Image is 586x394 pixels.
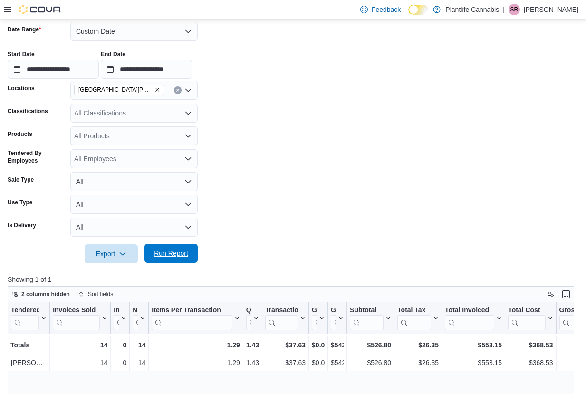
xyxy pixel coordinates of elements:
div: Qty Per Transaction [246,306,251,315]
div: $542.80 [331,357,344,369]
label: Classifications [8,107,48,115]
span: SR [510,4,519,15]
button: Items Per Transaction [152,306,240,330]
div: 1.29 [152,357,240,369]
button: Open list of options [184,86,192,94]
button: Subtotal [350,306,391,330]
div: Invoices Ref [114,306,119,330]
label: Date Range [8,26,41,33]
div: $26.35 [397,339,439,351]
div: 0 [114,339,126,351]
div: Subtotal [350,306,384,330]
div: $0.00 [312,339,325,351]
div: $368.53 [508,339,553,351]
input: Press the down key to open a popover containing a calendar. [8,60,99,79]
button: Custom Date [70,22,198,41]
div: $26.35 [397,357,439,369]
button: Display options [545,288,557,300]
div: Tendered Employee [11,306,39,315]
label: Use Type [8,199,32,206]
div: 1.43 [246,339,259,351]
div: 14 [133,339,145,351]
p: | [503,4,505,15]
span: 2 columns hidden [21,290,70,298]
button: All [70,195,198,214]
div: Total Cost [508,306,545,330]
div: Gift Card Sales [312,306,317,330]
label: Start Date [8,50,35,58]
div: 14 [133,357,145,369]
label: Products [8,130,32,138]
input: Dark Mode [408,5,428,15]
div: 14 [53,339,107,351]
div: 14 [53,357,107,369]
div: $37.63 [265,357,306,369]
div: 1.29 [152,339,240,351]
button: Remove Fort McMurray - Eagle Ridge from selection in this group [154,87,160,93]
div: $553.15 [445,357,502,369]
div: Totals [10,339,47,351]
div: $526.80 [350,339,391,351]
div: $37.63 [265,339,306,351]
button: Open list of options [184,132,192,140]
label: Is Delivery [8,221,36,229]
div: Gross Sales [331,306,336,330]
div: $553.15 [445,339,502,351]
p: Plantlife Cannabis [445,4,499,15]
button: Invoices Ref [114,306,126,330]
span: Export [90,244,132,263]
button: Open list of options [184,155,192,163]
div: Total Cost [508,306,545,315]
div: Transaction Average [265,306,298,315]
button: All [70,172,198,191]
div: Invoices Sold [53,306,100,315]
div: $542.80 [331,339,344,351]
div: Total Tax [397,306,431,315]
span: [GEOGRAPHIC_DATA][PERSON_NAME] - [GEOGRAPHIC_DATA] [78,85,153,95]
div: Items Per Transaction [152,306,232,330]
button: Total Cost [508,306,553,330]
div: $368.53 [508,357,553,369]
span: Fort McMurray - Eagle Ridge [74,85,164,95]
button: All [70,218,198,237]
button: Gross Sales [331,306,344,330]
div: Transaction Average [265,306,298,330]
button: Export [85,244,138,263]
button: Tendered Employee [11,306,47,330]
button: Qty Per Transaction [246,306,259,330]
button: Open list of options [184,109,192,117]
span: Feedback [372,5,401,14]
div: Invoices Ref [114,306,119,315]
div: 0 [114,357,126,369]
div: Gross Sales [331,306,336,315]
label: Locations [8,85,35,92]
label: Tendered By Employees [8,149,67,164]
img: Cova [19,5,62,14]
div: Subtotal [350,306,384,315]
button: Total Invoiced [445,306,502,330]
span: Run Report [154,249,188,258]
p: [PERSON_NAME] [524,4,578,15]
div: Gift Cards [312,306,317,315]
button: Run Report [144,244,198,263]
div: Tendered Employee [11,306,39,330]
label: Sale Type [8,176,34,183]
div: $526.80 [350,357,391,369]
button: Transaction Average [265,306,306,330]
div: Total Invoiced [445,306,494,315]
div: Skyler Rowsell [509,4,520,15]
span: Sort fields [88,290,113,298]
label: End Date [101,50,125,58]
p: Showing 1 of 1 [8,275,580,284]
button: Clear input [174,86,182,94]
div: Total Tax [397,306,431,330]
div: Items Per Transaction [152,306,232,315]
div: $0.00 [312,357,325,369]
button: Sort fields [75,288,117,300]
button: 2 columns hidden [8,288,74,300]
div: Qty Per Transaction [246,306,251,330]
div: Invoices Sold [53,306,100,330]
button: Total Tax [397,306,439,330]
div: [PERSON_NAME] [11,357,47,369]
